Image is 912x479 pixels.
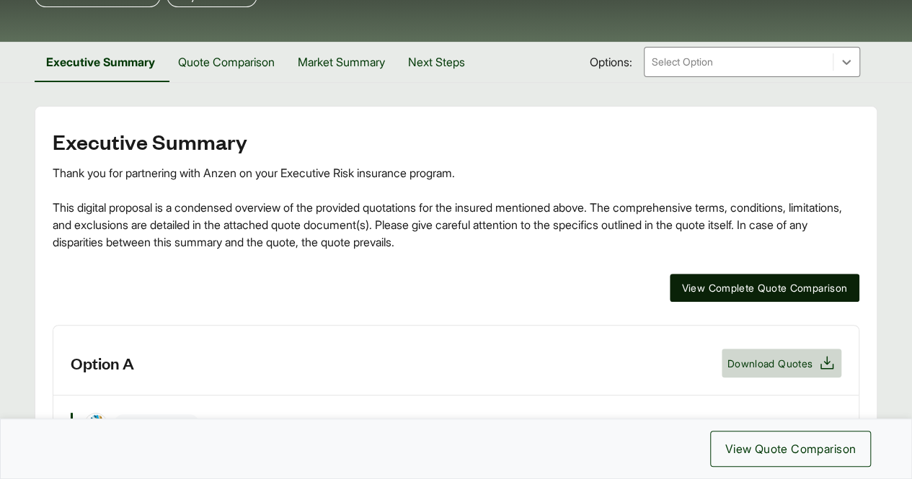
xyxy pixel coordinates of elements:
button: Quote Comparison [167,42,286,82]
span: Cyber - Surplus [113,414,200,435]
span: Options: [590,53,632,71]
h2: Executive Summary [53,130,859,153]
button: Market Summary [286,42,397,82]
span: Download Quotes [727,356,813,371]
button: Download Quotes [722,349,841,377]
span: View Complete Quote Comparison [682,280,848,295]
span: View Quote Comparison [725,440,856,457]
img: Tokio Marine [85,413,107,435]
h3: Option A [71,352,134,374]
button: View Quote Comparison [710,431,871,467]
button: View Complete Quote Comparison [670,274,860,302]
div: Thank you for partnering with Anzen on your Executive Risk insurance program. This digital propos... [53,164,859,251]
button: Next Steps [397,42,477,82]
button: Executive Summary [35,42,167,82]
